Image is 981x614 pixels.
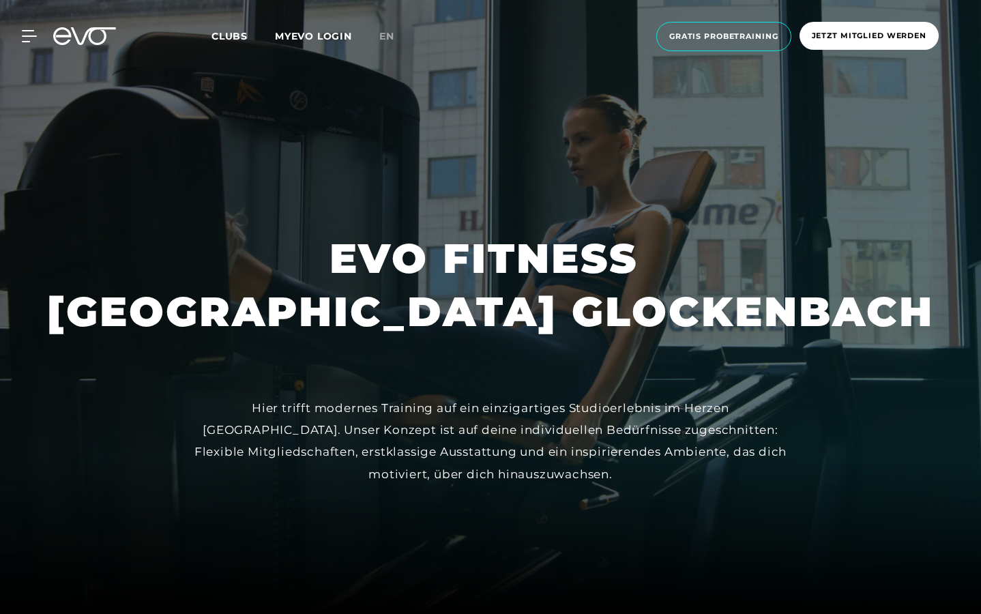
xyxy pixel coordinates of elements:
[275,30,352,42] a: MYEVO LOGIN
[379,30,394,42] span: en
[652,22,795,51] a: Gratis Probetraining
[669,31,778,42] span: Gratis Probetraining
[47,232,934,338] h1: EVO FITNESS [GEOGRAPHIC_DATA] GLOCKENBACH
[379,29,411,44] a: en
[795,22,943,51] a: Jetzt Mitglied werden
[211,30,248,42] span: Clubs
[812,30,926,42] span: Jetzt Mitglied werden
[184,397,797,485] div: Hier trifft modernes Training auf ein einzigartiges Studioerlebnis im Herzen [GEOGRAPHIC_DATA]. U...
[211,29,275,42] a: Clubs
